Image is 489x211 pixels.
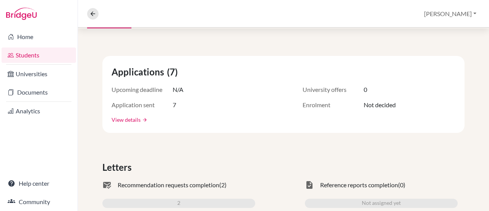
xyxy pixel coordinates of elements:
[141,117,147,123] a: arrow_forward
[2,47,76,63] a: Students
[2,194,76,209] a: Community
[2,29,76,44] a: Home
[112,100,173,110] span: Application sent
[173,100,176,110] span: 7
[102,160,134,174] span: Letters
[2,66,76,82] a: Universities
[320,180,398,190] span: Reference reports completion
[2,103,76,119] a: Analytics
[112,65,167,79] span: Applications
[303,85,364,94] span: University offers
[305,180,314,190] span: task
[6,8,37,20] img: Bridge-U
[421,7,480,21] button: [PERSON_NAME]
[364,85,367,94] span: 0
[219,180,227,190] span: (2)
[112,116,141,124] a: View details
[112,85,173,94] span: Upcoming deadline
[177,199,180,208] span: 2
[102,180,112,190] span: mark_email_read
[173,85,183,94] span: N/A
[362,199,401,208] span: Not assigned yet
[2,176,76,191] a: Help center
[118,180,219,190] span: Recommendation requests completion
[167,65,181,79] span: (7)
[398,180,405,190] span: (0)
[2,85,76,100] a: Documents
[364,100,396,110] span: Not decided
[303,100,364,110] span: Enrolment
